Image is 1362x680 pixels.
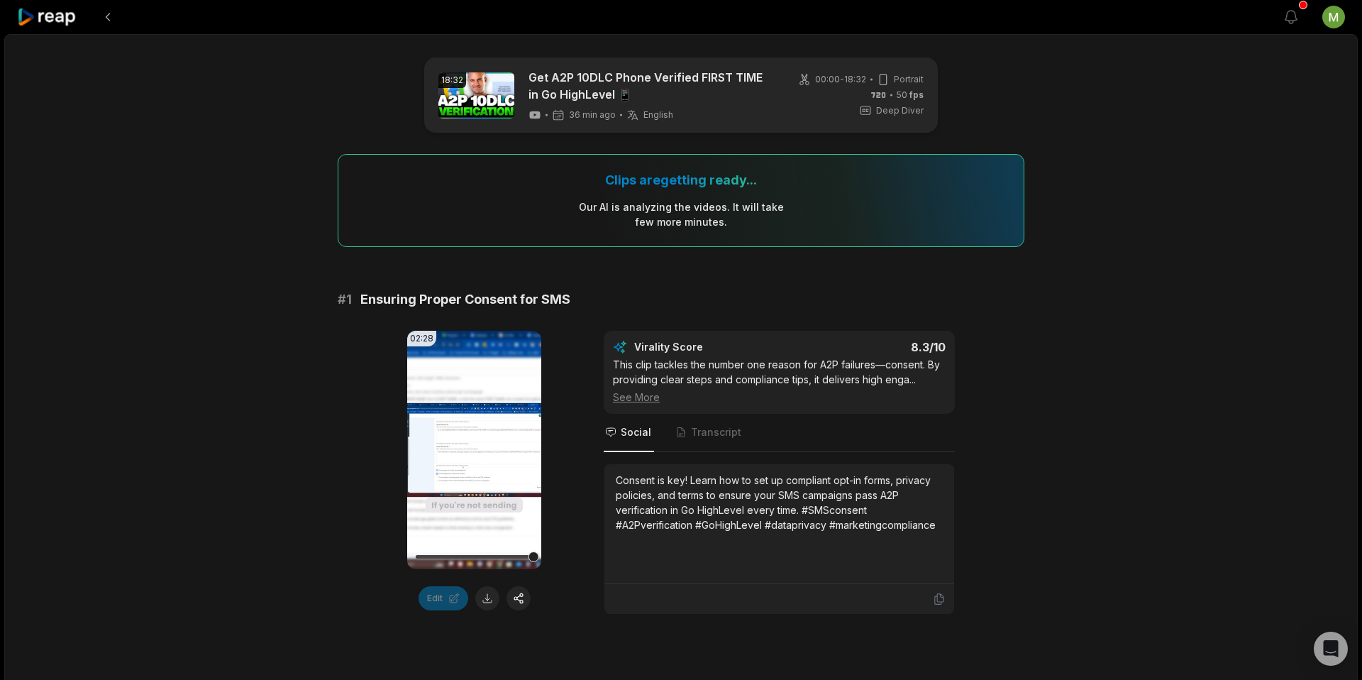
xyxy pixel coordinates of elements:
[419,586,468,610] button: Edit
[613,390,946,405] div: See More
[634,340,787,354] div: Virality Score
[897,89,924,102] span: 50
[794,340,946,354] div: 8.3 /10
[643,109,673,121] span: English
[605,172,757,188] div: Clips are getting ready...
[604,414,955,452] nav: Tabs
[407,331,541,569] video: Your browser does not support mp4 format.
[578,199,785,229] div: Our AI is analyzing the video s . It will take few more minutes.
[616,473,943,532] div: Consent is key! Learn how to set up compliant opt-in forms, privacy policies, and terms to ensure...
[1314,632,1348,666] div: Open Intercom Messenger
[528,69,773,103] a: Get A2P 10DLC Phone Verified FIRST TIME in Go HighLevel 📱
[691,425,741,439] span: Transcript
[621,425,651,439] span: Social
[338,290,352,309] span: # 1
[613,357,946,405] div: This clip tackles the number one reason for A2P failures—consent. By providing clear steps and co...
[360,290,570,309] span: Ensuring Proper Consent for SMS
[909,89,924,100] span: fps
[815,73,866,86] span: 00:00 - 18:32
[894,73,924,86] span: Portrait
[876,104,924,117] span: Deep Diver
[569,109,616,121] span: 36 min ago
